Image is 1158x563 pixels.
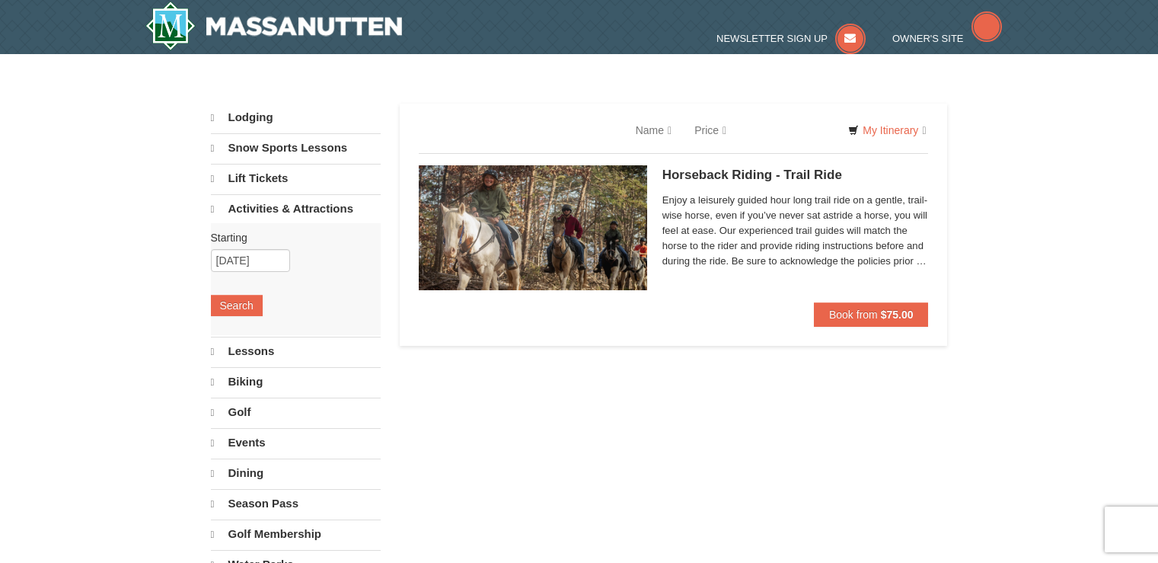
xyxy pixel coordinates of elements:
a: Lodging [211,104,381,132]
a: Name [624,115,683,146]
span: Enjoy a leisurely guided hour long trail ride on a gentle, trail-wise horse, even if you’ve never... [662,193,929,269]
h5: Horseback Riding - Trail Ride [662,168,929,183]
button: Book from $75.00 [814,302,929,327]
img: Massanutten Resort Logo [145,2,403,50]
span: Owner's Site [892,33,964,44]
a: Golf [211,398,381,427]
a: My Itinerary [838,119,936,142]
label: Starting [211,230,369,245]
button: Search [211,295,263,316]
span: Newsletter Sign Up [716,33,828,44]
a: Biking [211,367,381,396]
a: Lift Tickets [211,164,381,193]
span: Book from [829,309,878,321]
a: Owner's Site [892,33,1002,44]
a: Massanutten Resort [145,2,403,50]
a: Golf Membership [211,520,381,549]
a: Newsletter Sign Up [716,33,866,44]
a: Events [211,428,381,457]
img: 21584748-79-4e8ac5ed.jpg [419,165,647,290]
a: Dining [211,459,381,488]
a: Price [683,115,738,146]
a: Lessons [211,337,381,366]
strong: $75.00 [881,309,914,321]
a: Activities & Attractions [211,194,381,223]
a: Season Pass [211,489,381,518]
a: Snow Sports Lessons [211,133,381,162]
